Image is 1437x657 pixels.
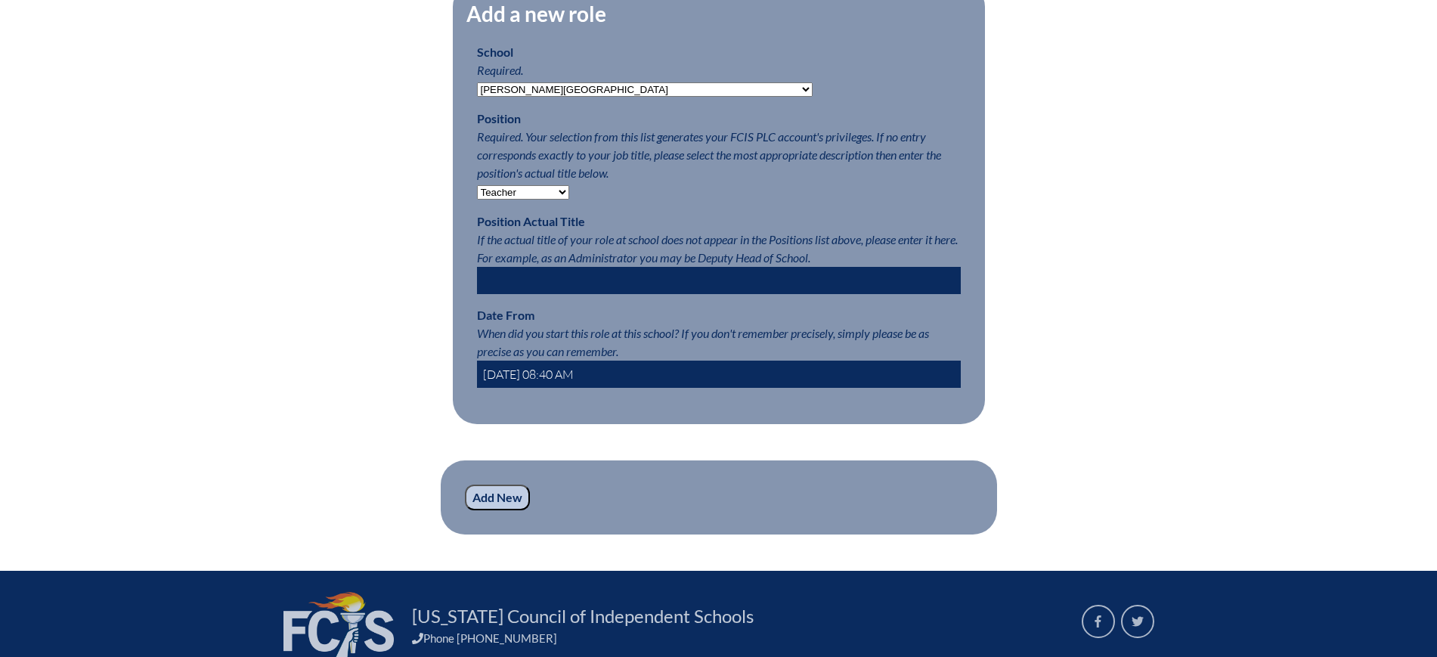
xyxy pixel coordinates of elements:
[412,631,1064,645] div: Phone [PHONE_NUMBER]
[477,111,521,126] label: Position
[477,232,958,265] span: If the actual title of your role at school does not appear in the Positions list above, please en...
[477,129,941,180] span: Required. Your selection from this list generates your FCIS PLC account's privileges. If no entry...
[465,485,530,510] input: Add New
[477,326,929,358] span: When did you start this role at this school? If you don't remember precisely, simply please be as...
[477,308,534,322] label: Date From
[477,45,513,59] label: School
[406,604,760,628] a: [US_STATE] Council of Independent Schools
[477,214,585,228] label: Position Actual Title
[465,1,608,26] legend: Add a new role
[477,63,523,77] span: Required.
